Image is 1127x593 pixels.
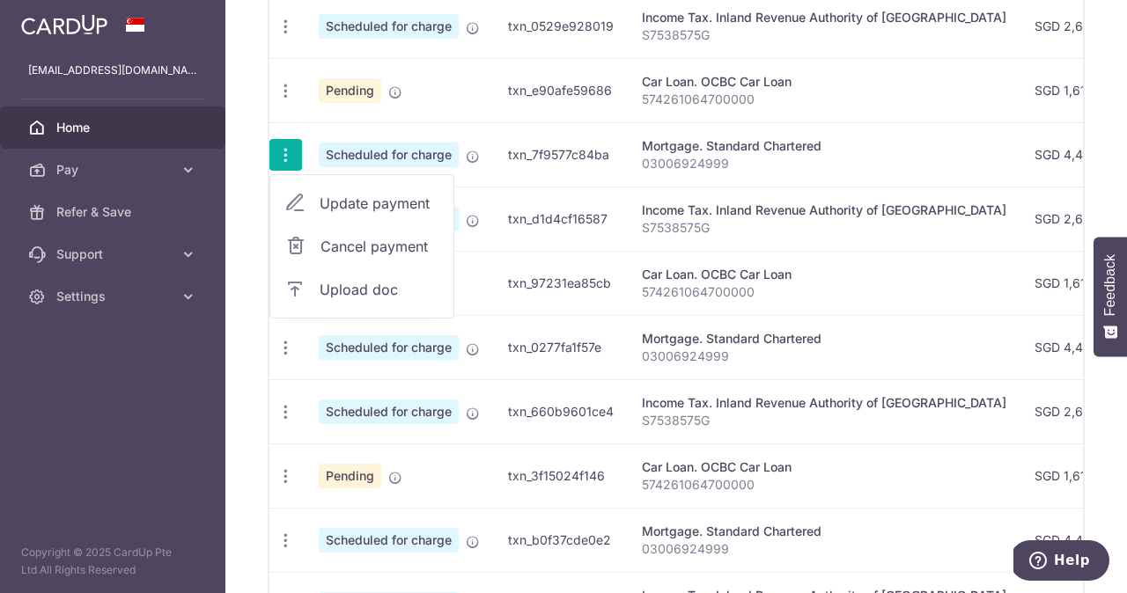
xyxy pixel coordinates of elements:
p: S7538575G [642,219,1006,237]
span: Pay [56,161,173,179]
td: txn_0277fa1f57e [494,315,628,379]
div: Car Loan. OCBC Car Loan [642,266,1006,283]
span: Scheduled for charge [319,528,459,553]
td: txn_97231ea85cb [494,251,628,315]
td: txn_e90afe59686 [494,58,628,122]
p: S7538575G [642,412,1006,429]
p: 574261064700000 [642,91,1006,108]
span: Pending [319,464,381,488]
span: Scheduled for charge [319,399,459,424]
span: Refer & Save [56,203,173,221]
span: Scheduled for charge [319,143,459,167]
span: Home [56,119,173,136]
p: 03006924999 [642,540,1006,558]
iframe: Opens a widget where you can find more information [1013,540,1109,584]
p: 574261064700000 [642,283,1006,301]
span: Support [56,245,173,263]
span: Scheduled for charge [319,335,459,360]
span: Feedback [1102,254,1118,316]
p: [EMAIL_ADDRESS][DOMAIN_NAME] [28,62,197,79]
div: Mortgage. Standard Chartered [642,330,1006,348]
div: Mortgage. Standard Chartered [642,137,1006,155]
p: 574261064700000 [642,476,1006,494]
span: Pending [319,78,381,103]
p: 03006924999 [642,348,1006,365]
div: Income Tax. Inland Revenue Authority of [GEOGRAPHIC_DATA] [642,9,1006,26]
p: S7538575G [642,26,1006,44]
img: CardUp [21,14,107,35]
div: Income Tax. Inland Revenue Authority of [GEOGRAPHIC_DATA] [642,394,1006,412]
span: Settings [56,288,173,305]
span: Scheduled for charge [319,14,459,39]
td: txn_3f15024f146 [494,443,628,508]
td: txn_b0f37cde0e2 [494,508,628,572]
div: Income Tax. Inland Revenue Authority of [GEOGRAPHIC_DATA] [642,201,1006,219]
td: txn_7f9577c84ba [494,122,628,187]
div: Car Loan. OCBC Car Loan [642,73,1006,91]
button: Feedback - Show survey [1094,237,1127,356]
div: Mortgage. Standard Chartered [642,523,1006,540]
p: 03006924999 [642,155,1006,172]
td: txn_d1d4cf16587 [494,187,628,251]
td: txn_660b9601ce4 [494,379,628,443]
div: Car Loan. OCBC Car Loan [642,458,1006,476]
